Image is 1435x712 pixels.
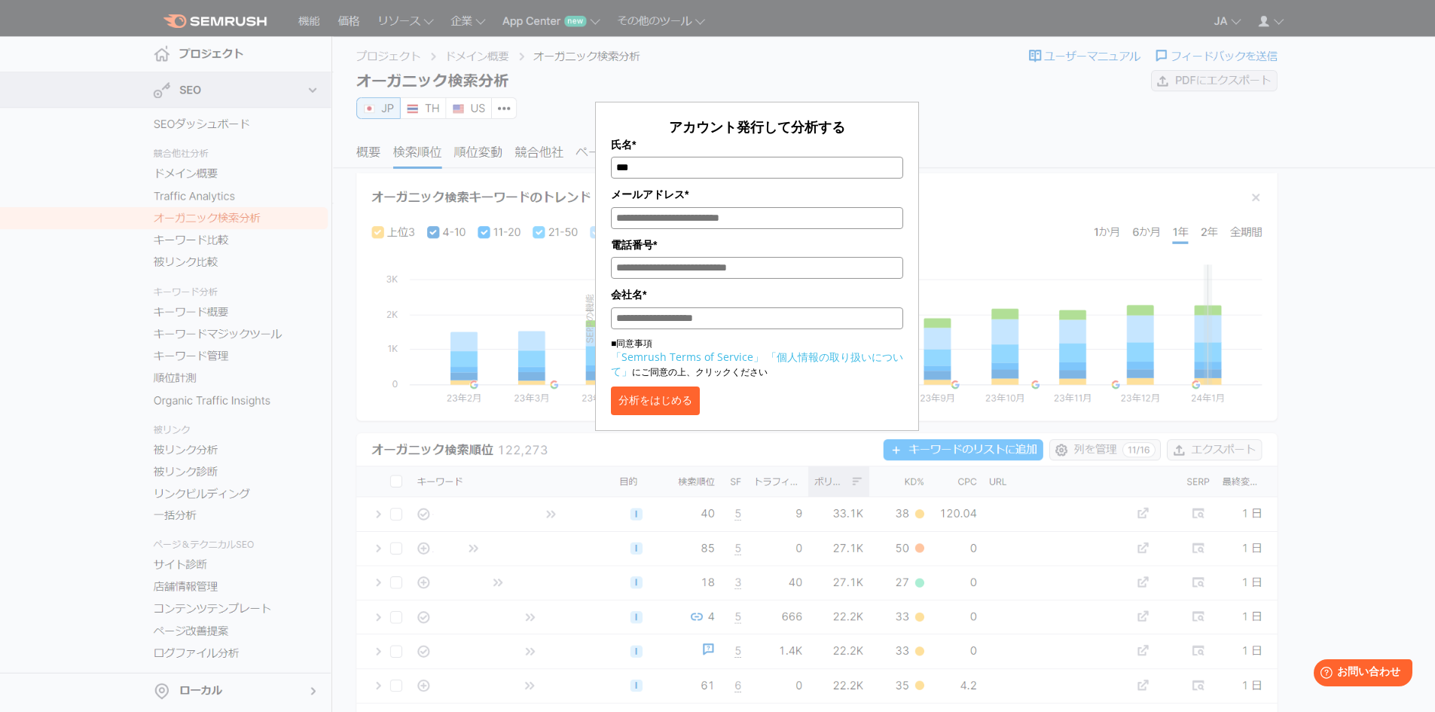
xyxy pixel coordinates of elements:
[611,387,700,415] button: 分析をはじめる
[611,186,903,203] label: メールアドレス*
[611,337,903,379] p: ■同意事項 にご同意の上、クリックください
[611,350,903,378] a: 「個人情報の取り扱いについて」
[611,237,903,253] label: 電話番号*
[611,350,764,364] a: 「Semrush Terms of Service」
[669,118,845,136] span: アカウント発行して分析する
[1301,653,1418,695] iframe: Help widget launcher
